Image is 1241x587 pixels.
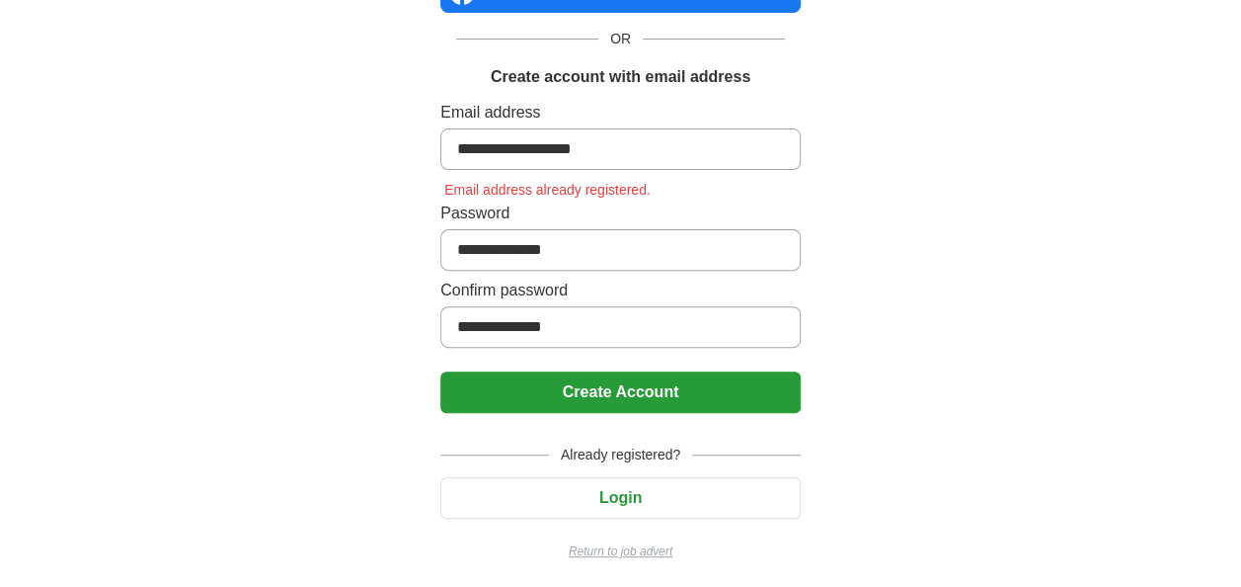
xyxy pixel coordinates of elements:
[440,477,801,519] button: Login
[440,372,801,413] button: Create Account
[440,202,801,225] label: Password
[440,101,801,125] label: Email address
[440,279,801,302] label: Confirm password
[549,445,692,465] span: Already registered?
[440,182,655,198] span: Email address already registered.
[491,65,750,89] h1: Create account with email address
[440,489,801,506] a: Login
[440,543,801,560] a: Return to job advert
[598,29,643,49] span: OR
